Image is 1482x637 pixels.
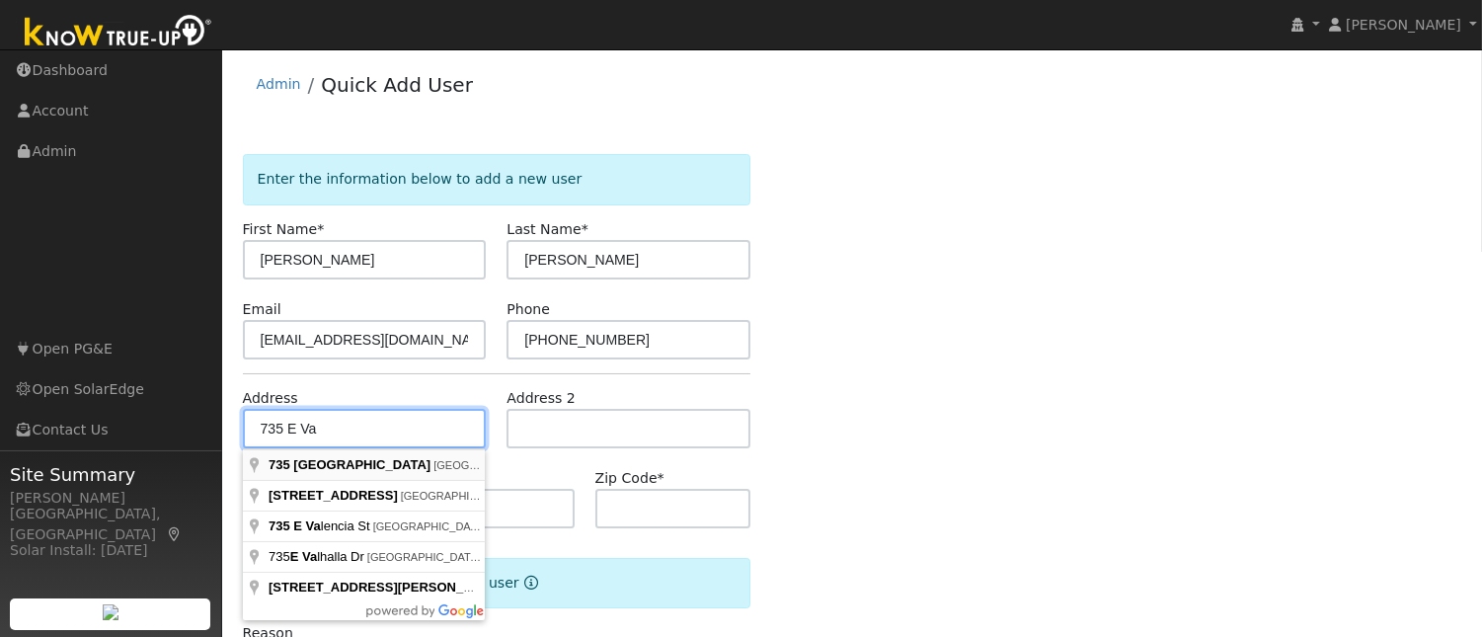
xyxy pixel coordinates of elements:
span: Required [582,221,588,237]
span: 735 [269,518,290,533]
span: Site Summary [10,461,211,488]
span: [GEOGRAPHIC_DATA], [GEOGRAPHIC_DATA], [GEOGRAPHIC_DATA] [373,520,725,532]
img: Know True-Up [15,11,222,55]
span: [GEOGRAPHIC_DATA], [GEOGRAPHIC_DATA], [GEOGRAPHIC_DATA] [433,459,785,471]
span: 735 [269,457,290,472]
span: lencia St [269,518,373,533]
span: E Va [290,549,317,564]
a: Reason for new user [519,575,538,591]
span: Required [658,470,664,486]
a: Map [166,526,184,542]
a: Quick Add User [321,73,473,97]
label: Zip Code [595,468,664,489]
span: [GEOGRAPHIC_DATA], [GEOGRAPHIC_DATA], [GEOGRAPHIC_DATA] [367,551,719,563]
span: [GEOGRAPHIC_DATA], [GEOGRAPHIC_DATA], [GEOGRAPHIC_DATA] [401,490,752,502]
img: retrieve [103,604,118,620]
div: [GEOGRAPHIC_DATA], [GEOGRAPHIC_DATA] [10,504,211,545]
label: Last Name [507,219,587,240]
span: Required [317,221,324,237]
span: [PERSON_NAME] [1346,17,1461,33]
label: Address [243,388,298,409]
span: [STREET_ADDRESS] [269,488,398,503]
div: [PERSON_NAME] [10,488,211,509]
label: Email [243,299,281,320]
span: E Va [293,518,320,533]
label: Phone [507,299,550,320]
span: 735 lhalla Dr [269,549,367,564]
div: Solar Install: [DATE] [10,540,211,561]
a: Admin [257,76,301,92]
label: First Name [243,219,325,240]
div: Select the reason for adding this user [243,558,751,608]
span: [GEOGRAPHIC_DATA] [293,457,430,472]
div: Enter the information below to add a new user [243,154,751,204]
span: [STREET_ADDRESS][PERSON_NAME] [269,580,506,595]
label: Address 2 [507,388,576,409]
